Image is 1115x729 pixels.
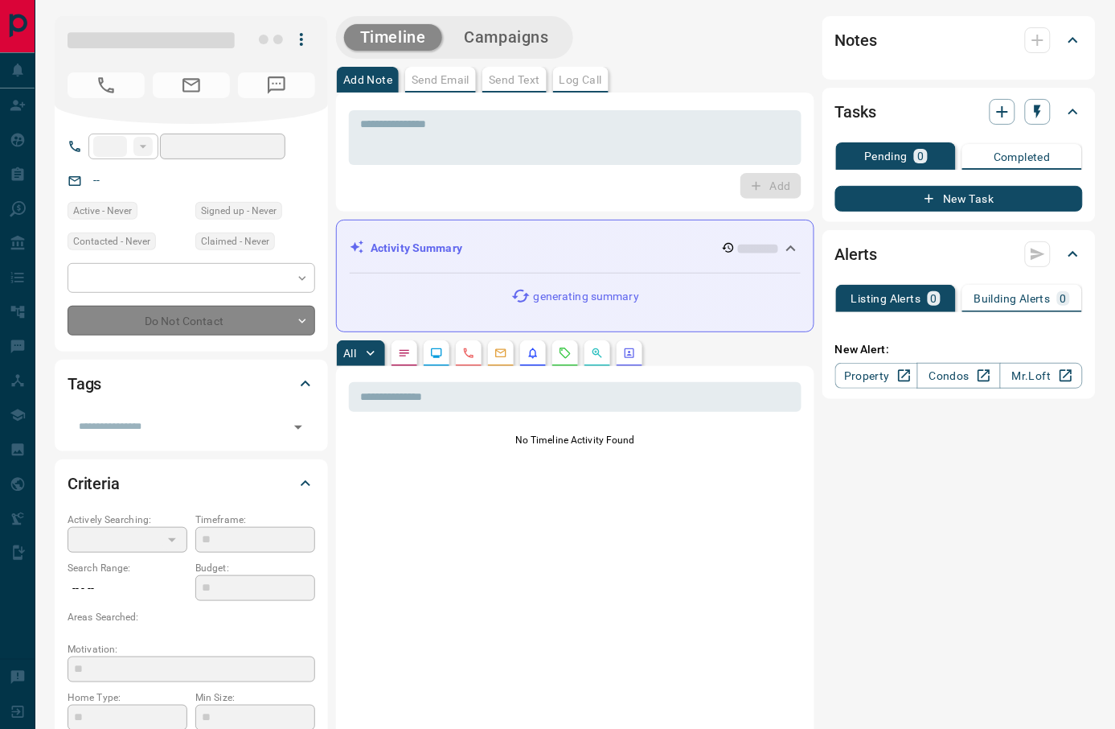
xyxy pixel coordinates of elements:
[68,561,187,575] p: Search Range:
[68,371,101,397] h2: Tags
[68,72,145,98] span: No Number
[430,347,443,360] svg: Lead Browsing Activity
[835,363,918,389] a: Property
[559,347,572,360] svg: Requests
[527,347,539,360] svg: Listing Alerts
[851,293,921,304] p: Listing Alerts
[153,72,230,98] span: No Email
[494,347,507,360] svg: Emails
[835,241,877,267] h2: Alerts
[68,513,187,527] p: Actively Searching:
[287,416,309,439] button: Open
[68,690,187,705] p: Home Type:
[623,347,636,360] svg: Agent Actions
[238,72,315,98] span: No Number
[68,306,315,336] div: Do Not Contact
[835,93,1083,131] div: Tasks
[68,471,120,496] h2: Criteria
[73,233,150,249] span: Contacted - Never
[449,24,565,51] button: Campaigns
[68,610,315,624] p: Areas Searched:
[195,561,315,575] p: Budget:
[835,341,1083,358] p: New Alert:
[974,293,1051,304] p: Building Alerts
[343,348,356,359] p: All
[195,513,315,527] p: Timeframe:
[931,293,937,304] p: 0
[68,364,315,403] div: Tags
[835,21,1083,60] div: Notes
[68,575,187,602] p: -- - --
[835,186,1083,212] button: New Task
[1000,363,1083,389] a: Mr.Loft
[994,151,1051,163] p: Completed
[343,74,392,85] p: Add Note
[398,347,411,360] svg: Notes
[68,464,315,503] div: Criteria
[73,203,132,219] span: Active - Never
[68,642,315,657] p: Motivation:
[835,99,876,125] h2: Tasks
[201,203,277,219] span: Signed up - Never
[344,24,442,51] button: Timeline
[350,233,801,263] div: Activity Summary
[591,347,604,360] svg: Opportunities
[864,150,908,162] p: Pending
[534,288,639,305] p: generating summary
[195,690,315,705] p: Min Size:
[93,174,100,187] a: --
[917,150,924,162] p: 0
[462,347,475,360] svg: Calls
[917,363,1000,389] a: Condos
[201,233,269,249] span: Claimed - Never
[349,433,801,447] p: No Timeline Activity Found
[1060,293,1067,304] p: 0
[371,240,462,257] p: Activity Summary
[835,27,877,53] h2: Notes
[835,235,1083,274] div: Alerts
